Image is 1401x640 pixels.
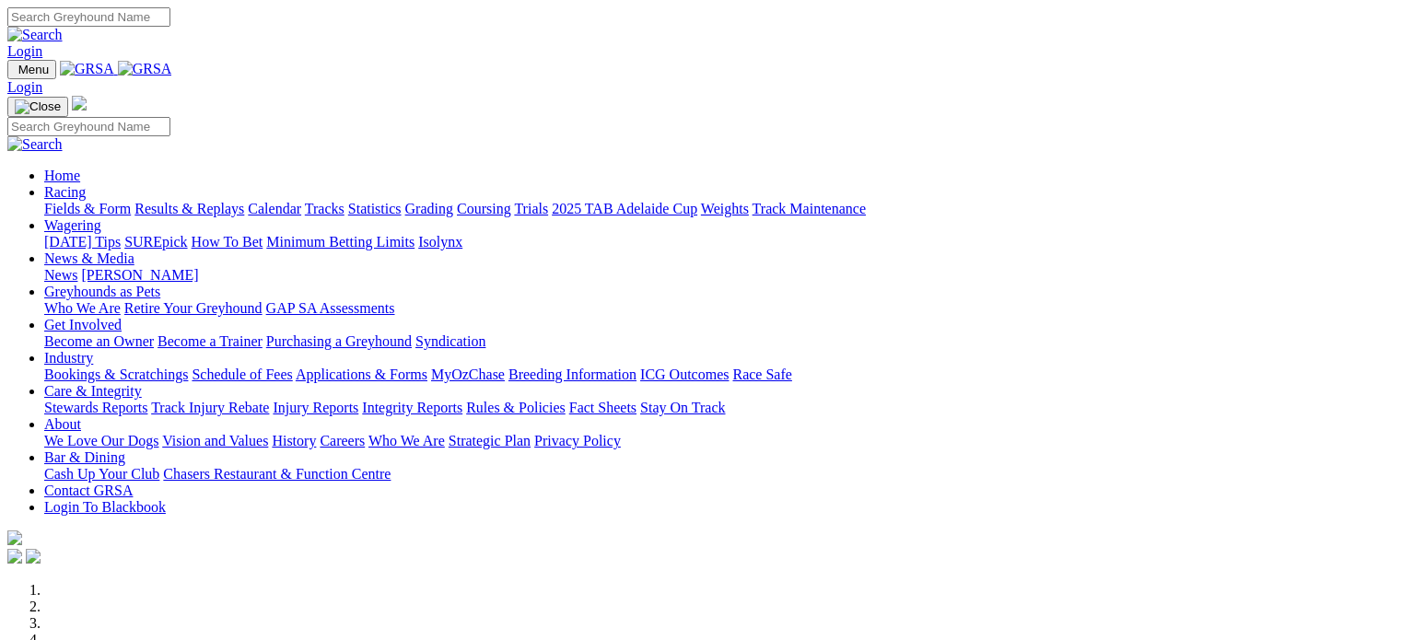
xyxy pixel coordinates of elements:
a: Weights [701,201,749,216]
a: Racing [44,184,86,200]
a: Tracks [305,201,344,216]
span: Menu [18,63,49,76]
img: GRSA [118,61,172,77]
a: SUREpick [124,234,187,250]
a: History [272,433,316,448]
a: Track Maintenance [753,201,866,216]
a: Industry [44,350,93,366]
a: GAP SA Assessments [266,300,395,316]
a: Coursing [457,201,511,216]
a: Isolynx [418,234,462,250]
a: Rules & Policies [466,400,566,415]
div: About [44,433,1394,449]
a: Bookings & Scratchings [44,367,188,382]
a: Privacy Policy [534,433,621,448]
a: Strategic Plan [449,433,531,448]
a: Contact GRSA [44,483,133,498]
a: Minimum Betting Limits [266,234,414,250]
a: Purchasing a Greyhound [266,333,412,349]
a: News & Media [44,250,134,266]
div: Wagering [44,234,1394,250]
a: Breeding Information [508,367,636,382]
a: About [44,416,81,432]
a: Calendar [248,201,301,216]
input: Search [7,117,170,136]
img: GRSA [60,61,114,77]
a: Chasers Restaurant & Function Centre [163,466,391,482]
a: Who We Are [368,433,445,448]
a: Vision and Values [162,433,268,448]
a: Wagering [44,217,101,233]
img: facebook.svg [7,549,22,564]
a: Stewards Reports [44,400,147,415]
a: Greyhounds as Pets [44,284,160,299]
a: News [44,267,77,283]
div: Care & Integrity [44,400,1394,416]
a: [PERSON_NAME] [81,267,198,283]
a: Bar & Dining [44,449,125,465]
a: Get Involved [44,317,122,332]
input: Search [7,7,170,27]
a: Careers [320,433,365,448]
div: Get Involved [44,333,1394,350]
a: Syndication [415,333,485,349]
a: Integrity Reports [362,400,462,415]
a: Applications & Forms [296,367,427,382]
a: 2025 TAB Adelaide Cup [552,201,697,216]
a: Become an Owner [44,333,154,349]
div: Bar & Dining [44,466,1394,483]
a: MyOzChase [431,367,505,382]
a: Login [7,43,42,59]
a: [DATE] Tips [44,234,121,250]
img: logo-grsa-white.png [7,530,22,545]
a: ICG Outcomes [640,367,729,382]
a: Home [44,168,80,183]
button: Toggle navigation [7,60,56,79]
img: twitter.svg [26,549,41,564]
a: Login [7,79,42,95]
img: Search [7,136,63,153]
a: Injury Reports [273,400,358,415]
a: Become a Trainer [158,333,263,349]
a: Fields & Form [44,201,131,216]
a: Track Injury Rebate [151,400,269,415]
a: Grading [405,201,453,216]
a: Who We Are [44,300,121,316]
img: Close [15,99,61,114]
button: Toggle navigation [7,97,68,117]
a: How To Bet [192,234,263,250]
div: Racing [44,201,1394,217]
a: Schedule of Fees [192,367,292,382]
a: Cash Up Your Club [44,466,159,482]
div: Industry [44,367,1394,383]
a: Login To Blackbook [44,499,166,515]
div: News & Media [44,267,1394,284]
a: Trials [514,201,548,216]
img: Search [7,27,63,43]
img: logo-grsa-white.png [72,96,87,111]
a: Race Safe [732,367,791,382]
a: Fact Sheets [569,400,636,415]
a: Statistics [348,201,402,216]
a: Care & Integrity [44,383,142,399]
a: Stay On Track [640,400,725,415]
a: We Love Our Dogs [44,433,158,448]
a: Retire Your Greyhound [124,300,263,316]
a: Results & Replays [134,201,244,216]
div: Greyhounds as Pets [44,300,1394,317]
